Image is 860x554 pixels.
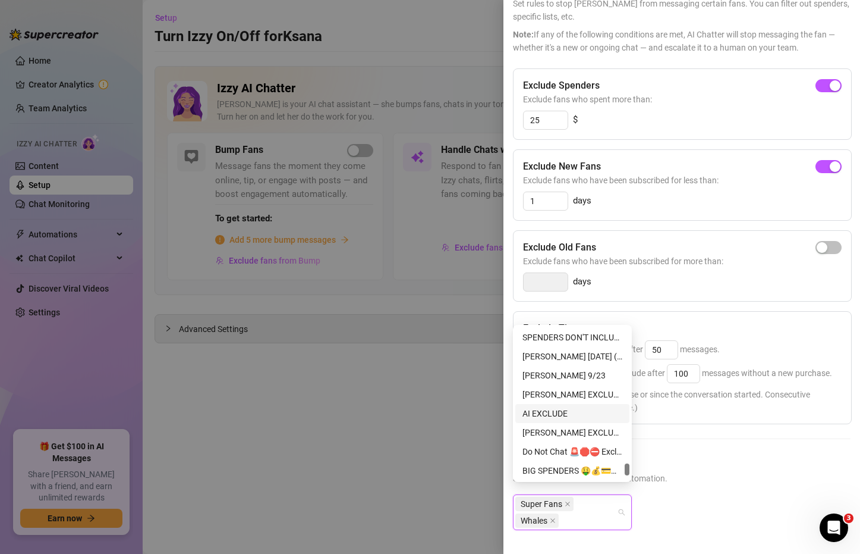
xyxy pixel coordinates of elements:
span: close [565,501,571,507]
div: CHER EXCLUDE LIST BOT~ [515,385,629,404]
span: days [573,275,591,289]
div: AI EXCLUDE [522,407,622,420]
span: Super Fans [521,497,562,511]
div: ivan 9/23 [515,366,629,385]
div: [PERSON_NAME] EXCLUDE LIST [522,426,622,439]
div: Brian TODAY (EXCLUDE) [515,347,629,366]
h5: Exclude Fans Lists [513,453,850,470]
div: Do Not Chat 🚨🛑⛔ Exclude [522,445,622,458]
div: [PERSON_NAME] EXCLUDE LIST BOT~ [522,388,622,401]
span: Note: [513,30,534,39]
span: Exclude fans who spent more than: [523,93,842,106]
span: If any of the following conditions are met, AI Chatter will stop messaging the fan — whether it's... [513,28,850,54]
iframe: Intercom live chat [820,514,848,542]
span: Whales [515,514,559,528]
span: close [550,518,556,524]
div: BIG SPENDERS 🤑💰💳💸 Exclude [515,461,629,480]
h5: Exclude Old Fans [523,240,596,255]
span: Whales [521,514,547,527]
span: days [573,194,591,208]
span: If they have spent before, exclude after messages without a new purchase. [523,368,832,378]
div: SPENDERS DON'T INCLUDE ON MM [515,328,629,347]
h5: Exclude Time wasters [523,321,617,336]
h5: Exclude New Fans [523,159,601,174]
span: Select lists to exclude from AI automation. [513,472,850,485]
div: SPENDERS DON'T INCLUDE ON MM [522,331,622,344]
div: Do Not Chat 🚨🛑⛔ Exclude [515,442,629,461]
div: [PERSON_NAME] [DATE] (EXCLUDE) [522,350,622,363]
h5: Exclude Spenders [523,79,600,93]
span: $ [573,113,578,127]
span: Exclude fans who have been subscribed for more than: [523,255,842,268]
div: BIG SPENDERS 🤑💰💳💸 Exclude [522,464,622,477]
span: (Either since their last purchase or since the conversation started. Consecutive messages are cou... [523,388,842,414]
div: [PERSON_NAME] 9/23 [522,369,622,382]
span: 3 [844,514,853,523]
span: Exclude fans who have been subscribed for less than: [523,174,842,187]
div: ALLANA EXCLUDE LIST [515,423,629,442]
span: Super Fans [515,497,574,511]
div: AI EXCLUDE [515,404,629,423]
